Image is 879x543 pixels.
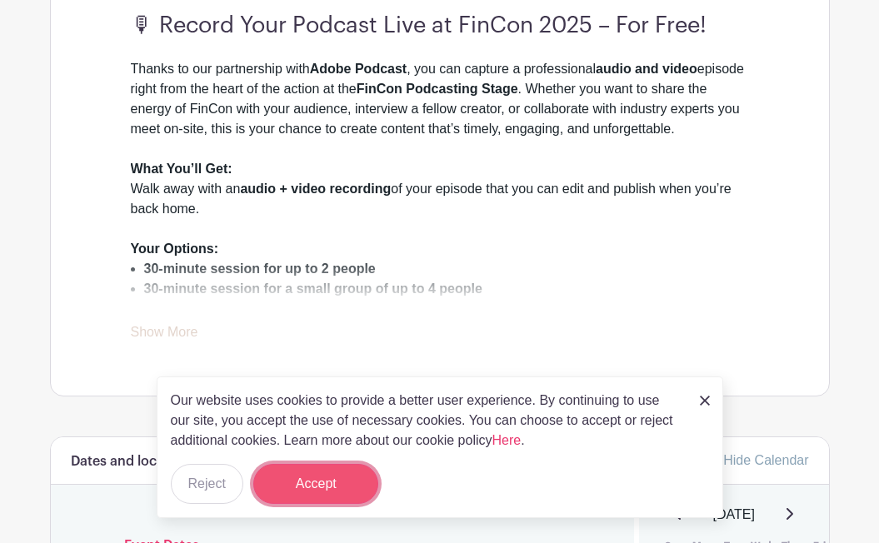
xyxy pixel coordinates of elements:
strong: FinCon Podcasting Stage [357,82,518,96]
button: Reject [171,464,243,504]
div: Walk away with an of your episode that you can edit and publish when you’re back home. [131,159,749,239]
strong: audio and video [596,62,697,76]
h6: Dates and locations [71,454,196,470]
button: Accept [253,464,378,504]
a: Show More [131,325,198,346]
a: Here [492,433,522,447]
strong: What You’ll Get: [131,162,232,176]
strong: 30-minute session for up to 2 people [144,262,376,276]
img: close_button-5f87c8562297e5c2d7936805f587ecaba9071eb48480494691a3f1689db116b3.svg [700,396,710,406]
strong: 30-minute session for a small group of up to 4 people [144,281,482,296]
span: [DATE] [713,505,755,525]
a: Hide Calendar [712,453,808,467]
strong: audio + video recording [240,182,391,196]
strong: Adobe Podcast [310,62,407,76]
div: Thanks to our partnership with , you can capture a professional episode right from the heart of t... [131,59,749,159]
h3: 🎙 Record Your Podcast Live at FinCon 2025 – For Free! [131,12,749,40]
p: Our website uses cookies to provide a better user experience. By continuing to use our site, you ... [171,391,682,451]
strong: Your Options: [131,242,218,256]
